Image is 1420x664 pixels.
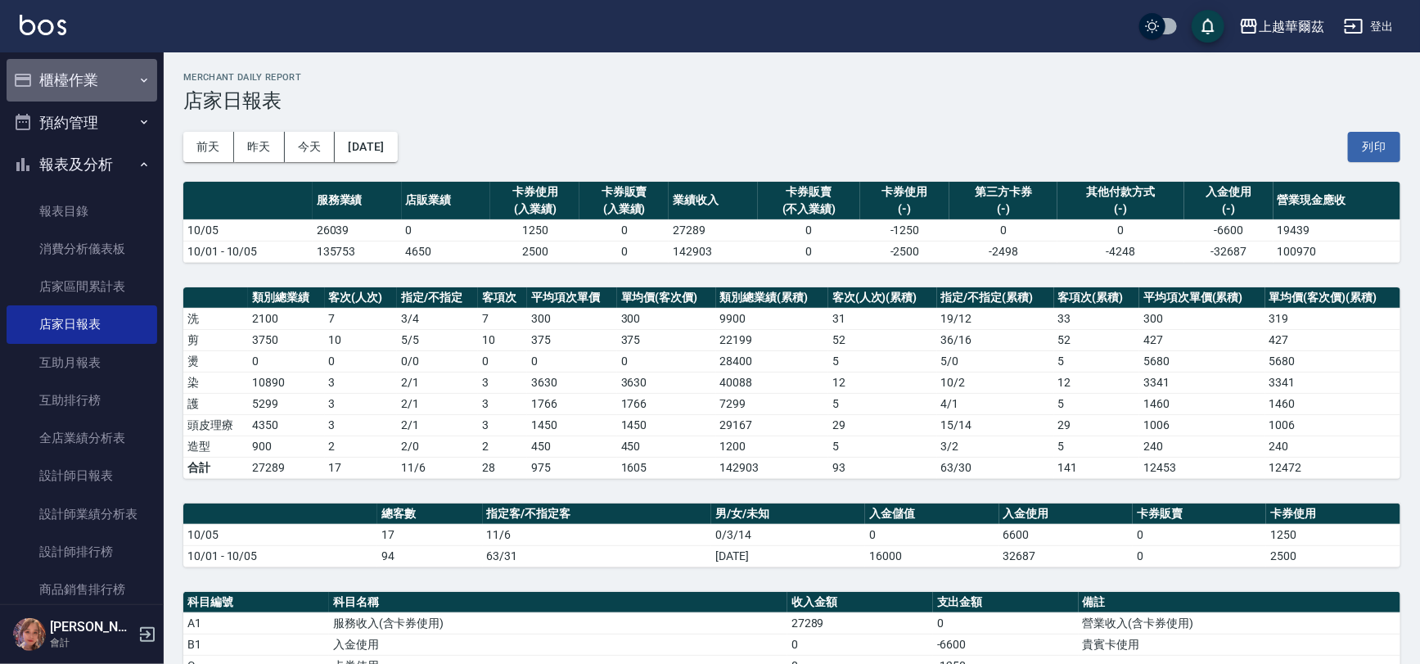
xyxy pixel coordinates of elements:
td: 燙 [183,350,248,372]
div: (入業績) [494,201,575,218]
td: 1450 [617,414,716,436]
td: 9900 [716,308,828,329]
button: 登出 [1337,11,1400,42]
td: 5299 [248,393,324,414]
th: 單均價(客次價)(累積) [1265,287,1400,309]
td: 29 [828,414,937,436]
td: 3 [325,393,397,414]
td: 3341 [1265,372,1400,393]
td: 12472 [1265,457,1400,478]
td: 10 / 2 [937,372,1054,393]
td: 2100 [248,308,324,329]
div: 上越華爾茲 [1259,16,1324,37]
td: 2 / 1 [397,393,478,414]
td: 19439 [1273,219,1400,241]
td: 護 [183,393,248,414]
th: 收入金額 [787,592,933,613]
td: 135753 [313,241,402,262]
td: 300 [527,308,616,329]
a: 設計師日報表 [7,457,157,495]
td: 7 [325,308,397,329]
div: (不入業績) [762,201,856,218]
td: 服務收入(含卡券使用) [329,612,787,634]
th: 卡券使用 [1266,504,1400,525]
td: -2500 [860,241,949,262]
a: 互助月報表 [7,344,157,382]
td: 1450 [527,414,616,436]
th: 客項次 [478,287,528,309]
td: 27289 [669,219,758,241]
a: 設計師排行榜 [7,533,157,571]
a: 店家日報表 [7,305,157,343]
td: 0/3/14 [711,524,865,545]
a: 店家區間累計表 [7,268,157,305]
td: A1 [183,612,329,634]
p: 會計 [50,635,133,650]
td: 450 [617,436,716,457]
th: 營業現金應收 [1273,182,1400,220]
button: 前天 [183,132,234,162]
td: 11/6 [483,524,712,545]
td: 63/31 [483,545,712,567]
th: 業績收入 [669,182,758,220]
td: 141 [1054,457,1140,478]
td: 5 / 5 [397,329,478,350]
td: 0 [1133,524,1266,545]
td: 10 [478,329,528,350]
td: -32687 [1184,241,1273,262]
td: 3 / 4 [397,308,478,329]
th: 備註 [1079,592,1400,613]
td: 0 [579,241,669,262]
table: a dense table [183,287,1400,479]
button: 上越華爾茲 [1233,10,1331,43]
th: 類別總業績 [248,287,324,309]
td: [DATE] [711,545,865,567]
td: 10 [325,329,397,350]
div: (-) [953,201,1053,218]
th: 平均項次單價 [527,287,616,309]
div: 卡券使用 [864,183,945,201]
th: 指定/不指定(累積) [937,287,1054,309]
td: 15 / 14 [937,414,1054,436]
td: 0 [1133,545,1266,567]
div: 卡券販賣 [584,183,665,201]
td: 5 [1054,350,1140,372]
td: -6600 [1184,219,1273,241]
th: 支出金額 [933,592,1079,613]
td: 19 / 12 [937,308,1054,329]
td: 4650 [402,241,491,262]
td: 5680 [1265,350,1400,372]
table: a dense table [183,504,1400,567]
td: 12 [1054,372,1140,393]
div: (-) [1188,201,1269,218]
a: 商品銷售排行榜 [7,571,157,608]
td: 0 [787,634,933,655]
td: -6600 [933,634,1079,655]
td: 0 [478,350,528,372]
td: 450 [527,436,616,457]
td: 52 [828,329,937,350]
td: 4350 [248,414,324,436]
table: a dense table [183,182,1400,263]
td: 17 [325,457,397,478]
th: 男/女/未知 [711,504,865,525]
td: 5 / 0 [937,350,1054,372]
h3: 店家日報表 [183,89,1400,112]
th: 指定/不指定 [397,287,478,309]
td: 染 [183,372,248,393]
td: 33 [1054,308,1140,329]
a: 互助排行榜 [7,382,157,419]
img: Person [13,618,46,651]
td: 31 [828,308,937,329]
td: 142903 [716,457,828,478]
td: 63/30 [937,457,1054,478]
td: 94 [377,545,483,567]
td: 1250 [1266,524,1400,545]
th: 入金儲值 [865,504,999,525]
td: 7299 [716,393,828,414]
td: 1766 [617,393,716,414]
td: 1006 [1139,414,1265,436]
th: 指定客/不指定客 [483,504,712,525]
div: 卡券使用 [494,183,575,201]
td: 17 [377,524,483,545]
